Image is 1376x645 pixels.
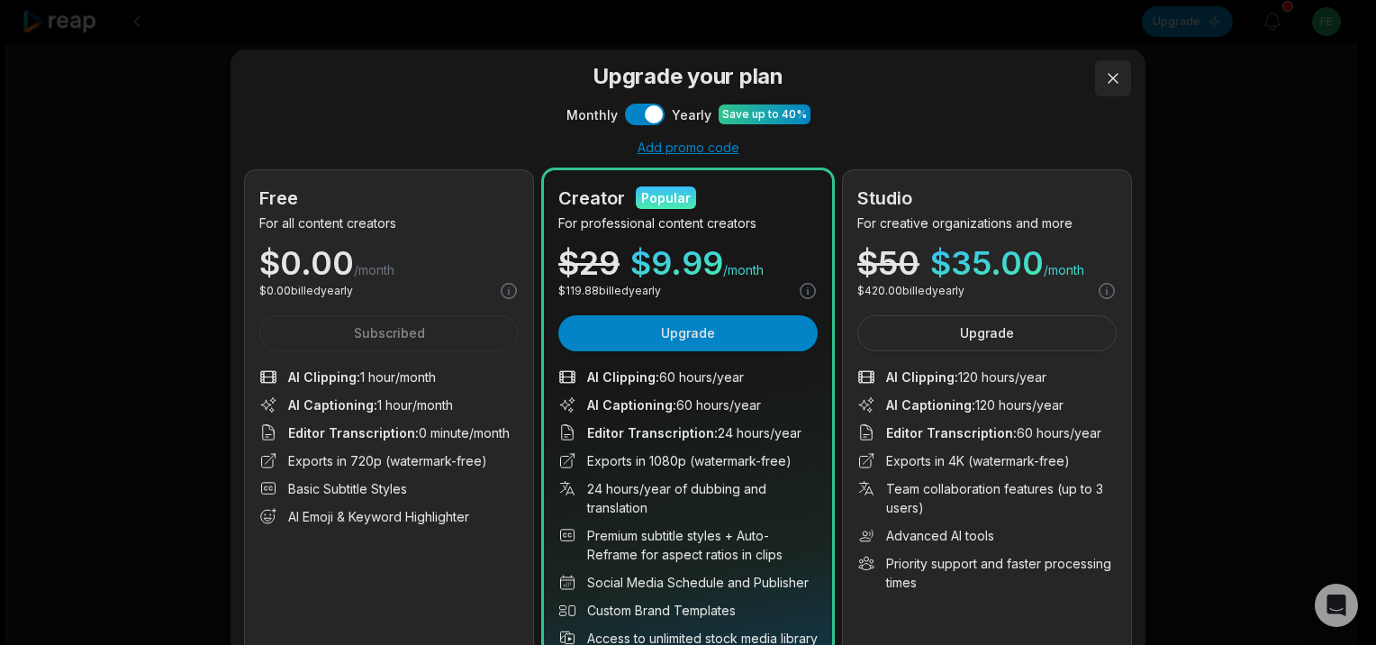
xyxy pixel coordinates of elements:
[587,368,744,386] span: 60 hours/year
[857,283,964,299] p: $ 420.00 billed yearly
[259,479,519,498] li: Basic Subtitle Styles
[259,283,353,299] p: $ 0.00 billed yearly
[857,213,1117,232] p: For creative organizations and more
[288,425,419,441] span: Editor Transcription :
[558,451,818,470] li: Exports in 1080p (watermark-free)
[857,526,1117,545] li: Advanced AI tools
[558,213,818,232] p: For professional content creators
[1044,261,1084,279] span: /month
[857,247,919,279] div: $ 50
[288,423,510,442] span: 0 minute/month
[886,368,1046,386] span: 120 hours/year
[587,425,718,441] span: Editor Transcription :
[857,554,1117,592] li: Priority support and faster processing times
[886,395,1064,414] span: 120 hours/year
[587,423,801,442] span: 24 hours/year
[558,601,818,620] li: Custom Brand Templates
[558,247,620,279] div: $ 29
[259,451,519,470] li: Exports in 720p (watermark-free)
[587,369,659,385] span: AI Clipping :
[354,261,394,279] span: /month
[857,451,1117,470] li: Exports in 4K (watermark-free)
[672,105,711,124] span: Yearly
[558,185,625,212] h2: Creator
[245,60,1131,93] h3: Upgrade your plan
[259,213,519,232] p: For all content creators
[245,140,1131,156] div: Add promo code
[857,479,1117,517] li: Team collaboration features (up to 3 users)
[722,106,807,123] div: Save up to 40%
[587,395,761,414] span: 60 hours/year
[558,315,818,351] button: Upgrade
[641,188,691,207] div: Popular
[558,573,818,592] li: Social Media Schedule and Publisher
[857,315,1117,351] button: Upgrade
[288,395,453,414] span: 1 hour/month
[930,247,1044,279] span: $ 35.00
[1315,584,1358,627] div: Open Intercom Messenger
[288,369,360,385] span: AI Clipping :
[886,423,1101,442] span: 60 hours/year
[558,479,818,517] li: 24 hours/year of dubbing and translation
[288,397,377,413] span: AI Captioning :
[886,397,975,413] span: AI Captioning :
[886,425,1017,441] span: Editor Transcription :
[886,369,958,385] span: AI Clipping :
[558,283,661,299] p: $ 119.88 billed yearly
[259,507,519,526] li: AI Emoji & Keyword Highlighter
[723,261,764,279] span: /month
[558,526,818,564] li: Premium subtitle styles + Auto-Reframe for aspect ratios in clips
[587,397,676,413] span: AI Captioning :
[630,247,723,279] span: $ 9.99
[259,185,298,212] h2: Free
[259,247,354,279] span: $ 0.00
[566,105,618,124] span: Monthly
[288,368,436,386] span: 1 hour/month
[857,185,912,212] h2: Studio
